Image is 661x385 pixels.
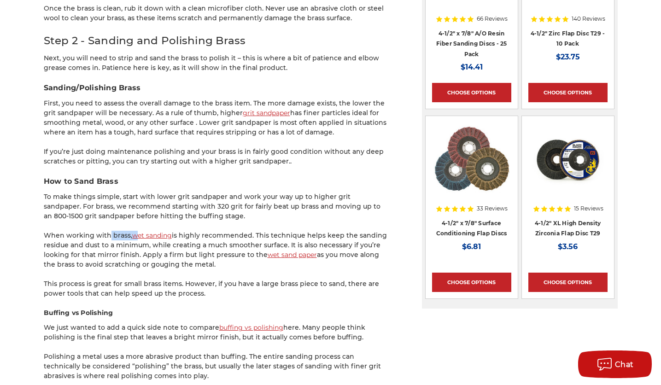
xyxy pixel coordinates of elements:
a: Choose Options [432,83,511,102]
p: This process is great for small brass items. However, if you have a large brass piece to sand, th... [44,279,389,298]
img: Scotch brite flap discs [433,122,509,196]
span: 15 Reviews [574,206,603,211]
span: 140 Reviews [572,16,605,22]
a: Choose Options [528,273,608,292]
span: $23.75 [556,52,580,61]
a: 4-1/2" XL High Density Zirconia Flap Disc T29 [535,220,601,237]
a: buffing vs polishing [219,323,283,332]
p: When working with brass, is highly recommended. This technique helps keep the sanding residue and... [44,231,389,269]
a: 4-1/2" XL High Density Zirconia Flap Disc T29 [528,122,608,202]
p: If you’re just doing maintenance polishing and your brass is in fairly good condition without any... [44,147,389,166]
p: Once the brass is clean, rub it down with a clean microfiber cloth. Never use an abrasive cloth o... [44,4,389,23]
img: 4-1/2" XL High Density Zirconia Flap Disc T29 [531,122,605,196]
a: 4-1/2" x 7/8" A/O Resin Fiber Sanding Discs - 25 Pack [436,30,507,58]
p: To make things simple, start with lower grit sandpaper and work your way up to higher grit sandpa... [44,192,389,221]
span: $14.41 [461,63,483,71]
a: 4-1/2" x 7/8" Surface Conditioning Flap Discs [436,220,507,237]
span: $6.81 [462,242,481,251]
p: Next, you will need to strip and sand the brass to polish it – this is where a bit of patience an... [44,53,389,73]
h3: Sanding/Polishing Brass [44,82,389,93]
p: Polishing a metal uses a more abrasive product than buffing. The entire sanding process can techn... [44,352,389,381]
a: wet sanding [132,231,172,239]
h3: How to Sand Brass [44,176,389,187]
p: We just wanted to add a quick side note to compare here. Many people think polishing is the final... [44,323,389,342]
span: Chat [615,360,634,369]
p: First, you need to assess the overall damage to the brass item. The more damage exists, the lower... [44,99,389,137]
span: 33 Reviews [477,206,508,211]
h4: Buffing vs Polishing [44,308,389,318]
a: grit sandpaper [243,109,290,117]
h2: Step 2 - Sanding and Polishing Brass [44,33,389,49]
span: 66 Reviews [477,16,508,22]
button: Chat [578,350,652,378]
a: 4-1/2" Zirc Flap Disc T29 - 10 Pack [531,30,605,47]
span: $3.56 [558,242,578,251]
a: Scotch brite flap discs [432,122,511,202]
a: Choose Options [528,83,608,102]
a: Choose Options [432,273,511,292]
a: wet sand paper [268,251,317,259]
